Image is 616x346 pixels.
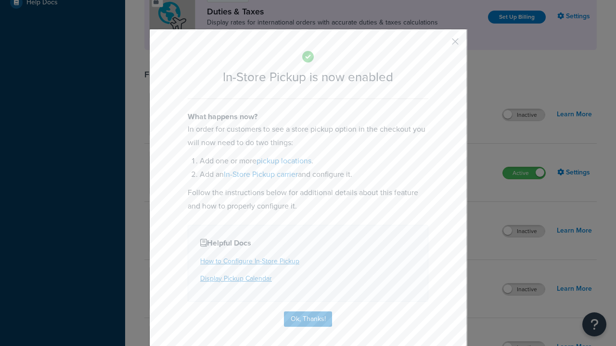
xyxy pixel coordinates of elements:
h4: Helpful Docs [200,237,416,249]
p: Follow the instructions below for additional details about this feature and how to properly confi... [188,186,428,213]
h2: In-Store Pickup is now enabled [188,70,428,84]
a: Display Pickup Calendar [200,273,272,284]
li: Add an and configure it. [200,168,428,181]
a: In-Store Pickup carrier [224,169,298,180]
button: Ok, Thanks! [284,311,332,327]
li: Add one or more . [200,154,428,168]
p: In order for customers to see a store pickup option in the checkout you will now need to do two t... [188,123,428,149]
h4: What happens now? [188,111,428,123]
a: pickup locations [257,155,311,166]
a: How to Configure In-Store Pickup [200,256,299,266]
